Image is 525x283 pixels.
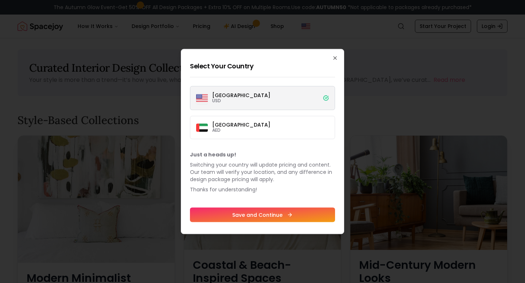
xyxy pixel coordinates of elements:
[190,208,335,222] button: Save and Continue
[212,93,271,98] p: [GEOGRAPHIC_DATA]
[196,92,208,104] img: United States
[190,61,335,71] h2: Select Your Country
[212,122,271,127] p: [GEOGRAPHIC_DATA]
[212,98,271,104] p: USD
[190,161,335,183] p: Switching your country will update pricing and content. Our team will verify your location, and a...
[190,151,236,158] b: Just a heads up!
[212,127,271,133] p: AED
[190,186,335,193] p: Thanks for understanding!
[196,123,208,132] img: Dubai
